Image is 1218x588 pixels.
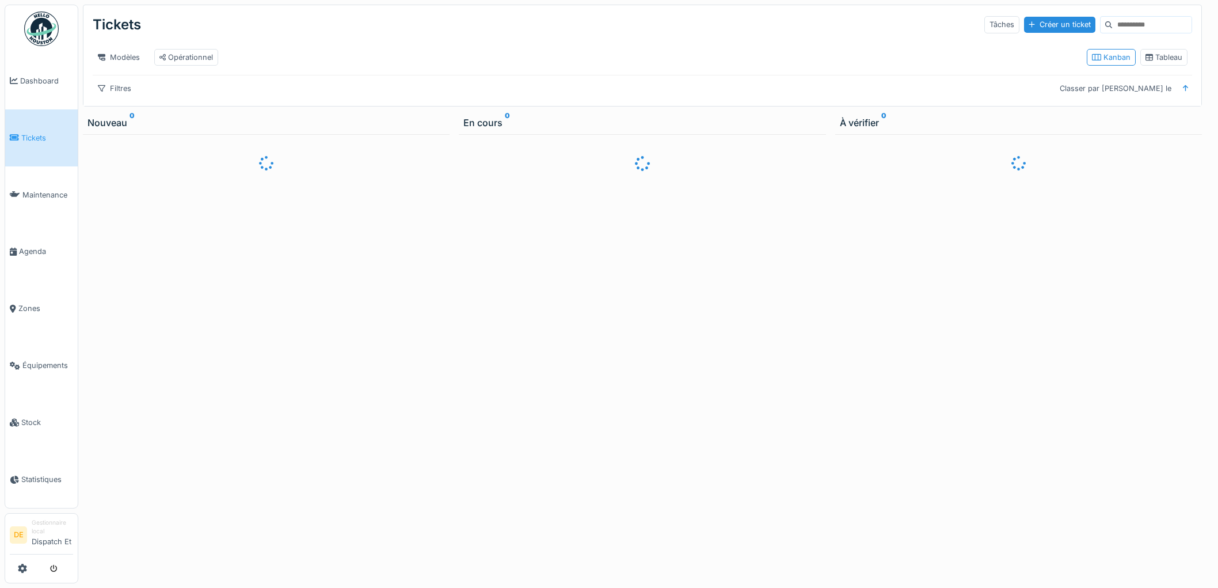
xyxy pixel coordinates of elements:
[159,52,213,63] div: Opérationnel
[1055,80,1177,97] div: Classer par [PERSON_NAME] le
[5,451,78,508] a: Statistiques
[840,116,1197,130] div: À vérifier
[5,280,78,337] a: Zones
[22,360,73,371] span: Équipements
[93,80,136,97] div: Filtres
[21,474,73,485] span: Statistiques
[1024,17,1095,32] div: Créer un ticket
[10,518,73,555] a: DE Gestionnaire localDispatch Et
[5,166,78,223] a: Maintenance
[24,12,59,46] img: Badge_color-CXgf-gQk.svg
[881,116,886,130] sup: 0
[984,16,1019,33] div: Tâches
[21,417,73,428] span: Stock
[93,10,141,40] div: Tickets
[19,246,73,257] span: Agenda
[463,116,821,130] div: En cours
[18,303,73,314] span: Zones
[10,526,27,544] li: DE
[21,132,73,143] span: Tickets
[130,116,135,130] sup: 0
[1092,52,1131,63] div: Kanban
[32,518,73,552] li: Dispatch Et
[5,52,78,109] a: Dashboard
[5,223,78,280] a: Agenda
[93,49,145,66] div: Modèles
[5,337,78,394] a: Équipements
[505,116,510,130] sup: 0
[87,116,445,130] div: Nouveau
[22,189,73,200] span: Maintenance
[32,518,73,536] div: Gestionnaire local
[1145,52,1182,63] div: Tableau
[5,109,78,166] a: Tickets
[5,394,78,451] a: Stock
[20,75,73,86] span: Dashboard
